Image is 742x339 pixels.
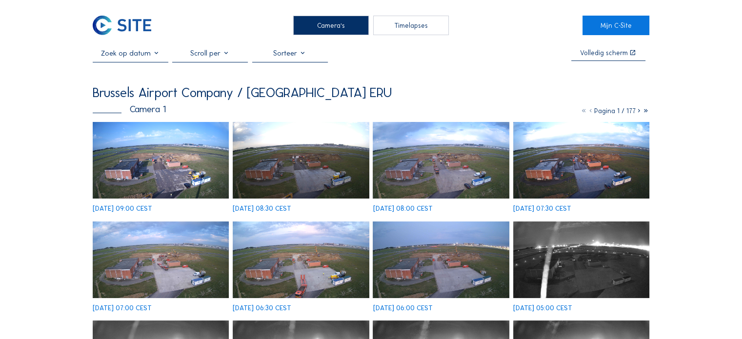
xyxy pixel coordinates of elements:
[373,122,509,199] img: image_52508596
[513,205,571,212] div: [DATE] 07:30 CEST
[93,105,166,114] div: Camera 1
[233,122,369,199] img: image_52509393
[93,305,152,312] div: [DATE] 07:00 CEST
[513,221,649,298] img: image_52505094
[233,305,291,312] div: [DATE] 06:30 CEST
[580,50,628,57] div: Volledig scherm
[93,49,168,58] input: Zoek op datum 󰅀
[582,16,649,35] a: Mijn C-Site
[373,221,509,298] img: image_52505467
[373,305,432,312] div: [DATE] 06:00 CEST
[93,16,151,35] img: C-SITE Logo
[513,305,572,312] div: [DATE] 05:00 CEST
[293,16,369,35] div: Camera's
[373,16,449,35] div: Timelapses
[594,107,636,115] span: Pagina 1 / 177
[93,221,229,298] img: image_52507020
[93,16,160,35] a: C-SITE Logo
[93,122,229,199] img: image_52510168
[373,205,432,212] div: [DATE] 08:00 CEST
[93,205,152,212] div: [DATE] 09:00 CEST
[513,122,649,199] img: image_52507817
[93,86,392,99] div: Brussels Airport Company / [GEOGRAPHIC_DATA] ERU
[233,205,291,212] div: [DATE] 08:30 CEST
[233,221,369,298] img: image_52506239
